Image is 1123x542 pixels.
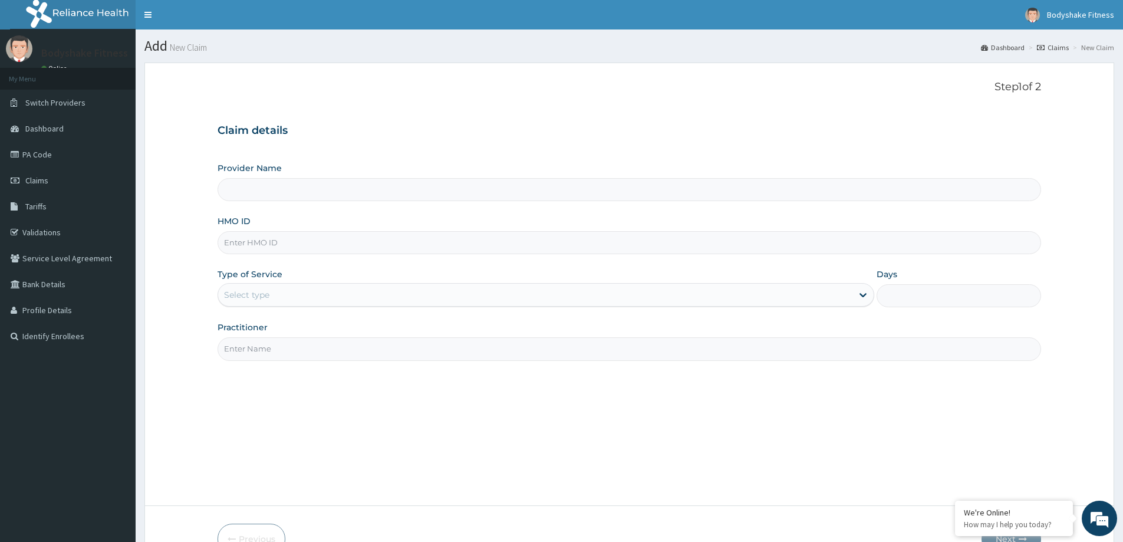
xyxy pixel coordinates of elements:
a: Dashboard [981,42,1025,52]
a: Claims [1037,42,1069,52]
input: Enter Name [218,337,1041,360]
p: Step 1 of 2 [218,81,1041,94]
label: Practitioner [218,321,268,333]
img: User Image [6,35,32,62]
li: New Claim [1070,42,1114,52]
h3: Claim details [218,124,1041,137]
input: Enter HMO ID [218,231,1041,254]
label: Provider Name [218,162,282,174]
p: Bodyshake Fitness [41,48,128,58]
small: New Claim [167,43,207,52]
label: HMO ID [218,215,251,227]
span: Dashboard [25,123,64,134]
span: Claims [25,175,48,186]
h1: Add [144,38,1114,54]
span: Tariffs [25,201,47,212]
a: Online [41,64,70,73]
span: Switch Providers [25,97,85,108]
p: How may I help you today? [964,520,1064,530]
div: Select type [224,289,269,301]
img: User Image [1025,8,1040,22]
span: Bodyshake Fitness [1047,9,1114,20]
div: We're Online! [964,507,1064,518]
label: Type of Service [218,268,282,280]
label: Days [877,268,897,280]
